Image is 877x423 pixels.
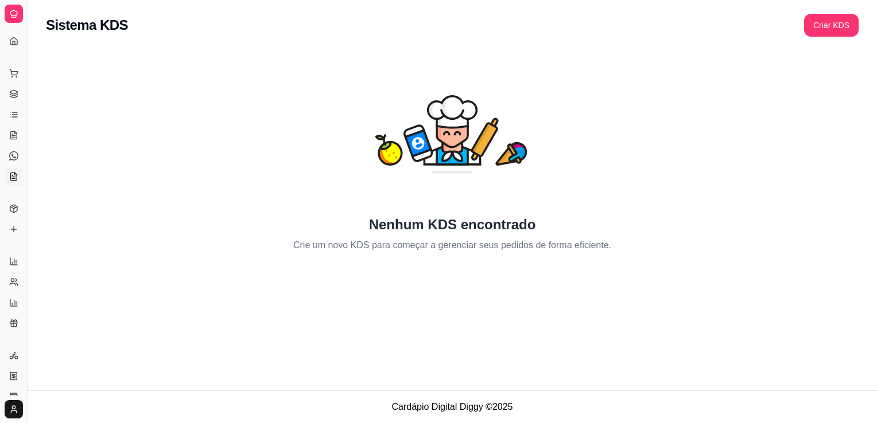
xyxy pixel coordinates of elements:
div: animation [370,50,535,216]
button: Criar KDS [804,14,859,37]
p: Crie um novo KDS para começar a gerenciar seus pedidos de forma eficiente. [293,238,611,252]
h2: Nenhum KDS encontrado [369,216,536,234]
h2: Sistema KDS [46,16,128,34]
footer: Cardápio Digital Diggy © 2025 [28,390,877,423]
